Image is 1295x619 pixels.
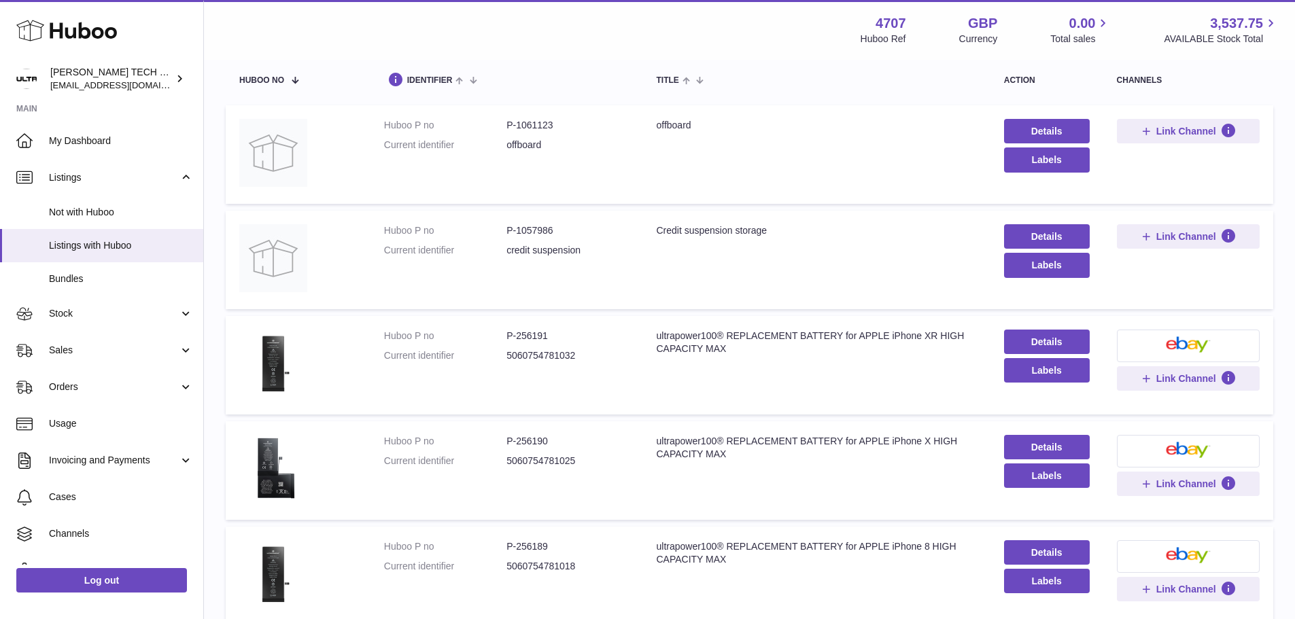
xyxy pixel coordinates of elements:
dt: Huboo P no [384,540,506,553]
div: offboard [656,119,976,132]
a: Details [1004,224,1090,249]
button: Link Channel [1117,119,1260,143]
a: Log out [16,568,187,593]
dt: Current identifier [384,560,506,573]
img: offboard [239,119,307,187]
div: Huboo Ref [861,33,906,46]
button: Labels [1004,147,1090,172]
span: Stock [49,307,179,320]
dt: Current identifier [384,349,506,362]
button: Link Channel [1117,472,1260,496]
dt: Current identifier [384,244,506,257]
a: 3,537.75 AVAILABLE Stock Total [1164,14,1279,46]
button: Labels [1004,253,1090,277]
span: 0.00 [1069,14,1096,33]
div: ultrapower100® REPLACEMENT BATTERY for APPLE iPhone XR HIGH CAPACITY MAX [656,330,976,355]
span: Sales [49,344,179,357]
dt: Huboo P no [384,119,506,132]
span: 3,537.75 [1210,14,1263,33]
img: ultrapower100® REPLACEMENT BATTERY for APPLE iPhone 8 HIGH CAPACITY MAX [239,540,307,608]
dt: Huboo P no [384,330,506,342]
span: Settings [49,564,193,577]
a: 0.00 Total sales [1050,14,1111,46]
div: channels [1117,76,1260,85]
div: Currency [959,33,998,46]
dt: Huboo P no [384,224,506,237]
dt: Huboo P no [384,435,506,448]
img: Credit suspension storage [239,224,307,292]
button: Labels [1004,463,1090,488]
span: Link Channel [1156,372,1216,385]
img: ebay-small.png [1166,547,1211,563]
span: Channels [49,527,193,540]
div: ultrapower100® REPLACEMENT BATTERY for APPLE iPhone X HIGH CAPACITY MAX [656,435,976,461]
a: Details [1004,119,1090,143]
span: Orders [49,381,179,393]
a: Details [1004,435,1090,459]
img: ebay-small.png [1166,336,1211,353]
strong: GBP [968,14,997,33]
button: Link Channel [1117,224,1260,249]
button: Link Channel [1117,366,1260,391]
dd: P-1061123 [506,119,629,132]
button: Labels [1004,358,1090,383]
img: ultrapower100® REPLACEMENT BATTERY for APPLE iPhone XR HIGH CAPACITY MAX [239,330,307,397]
dd: 5060754781032 [506,349,629,362]
span: identifier [407,76,453,85]
dd: P-256191 [506,330,629,342]
span: Huboo no [239,76,284,85]
span: Cases [49,491,193,503]
div: ultrapower100® REPLACEMENT BATTERY for APPLE iPhone 8 HIGH CAPACITY MAX [656,540,976,566]
button: Link Channel [1117,577,1260,601]
span: title [656,76,678,85]
button: Labels [1004,569,1090,593]
dd: credit suspension [506,244,629,257]
span: Link Channel [1156,478,1216,490]
img: ebay-small.png [1166,442,1211,458]
dd: P-256190 [506,435,629,448]
span: Bundles [49,272,193,285]
span: Invoicing and Payments [49,454,179,467]
span: [EMAIL_ADDRESS][DOMAIN_NAME] [50,79,200,90]
dt: Current identifier [384,455,506,467]
dd: P-1057986 [506,224,629,237]
dd: 5060754781025 [506,455,629,467]
span: My Dashboard [49,135,193,147]
a: Details [1004,540,1090,565]
span: Usage [49,417,193,430]
dt: Current identifier [384,139,506,152]
strong: 4707 [876,14,906,33]
span: Link Channel [1156,125,1216,137]
dd: offboard [506,139,629,152]
span: Listings [49,171,179,184]
img: internalAdmin-4707@internal.huboo.com [16,69,37,89]
div: Credit suspension storage [656,224,976,237]
div: [PERSON_NAME] TECH LTD [50,66,173,92]
span: Link Channel [1156,230,1216,243]
span: Link Channel [1156,583,1216,595]
span: AVAILABLE Stock Total [1164,33,1279,46]
a: Details [1004,330,1090,354]
img: ultrapower100® REPLACEMENT BATTERY for APPLE iPhone X HIGH CAPACITY MAX [239,435,307,503]
span: Listings with Huboo [49,239,193,252]
div: action [1004,76,1090,85]
dd: P-256189 [506,540,629,553]
span: Total sales [1050,33,1111,46]
dd: 5060754781018 [506,560,629,573]
span: Not with Huboo [49,206,193,219]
